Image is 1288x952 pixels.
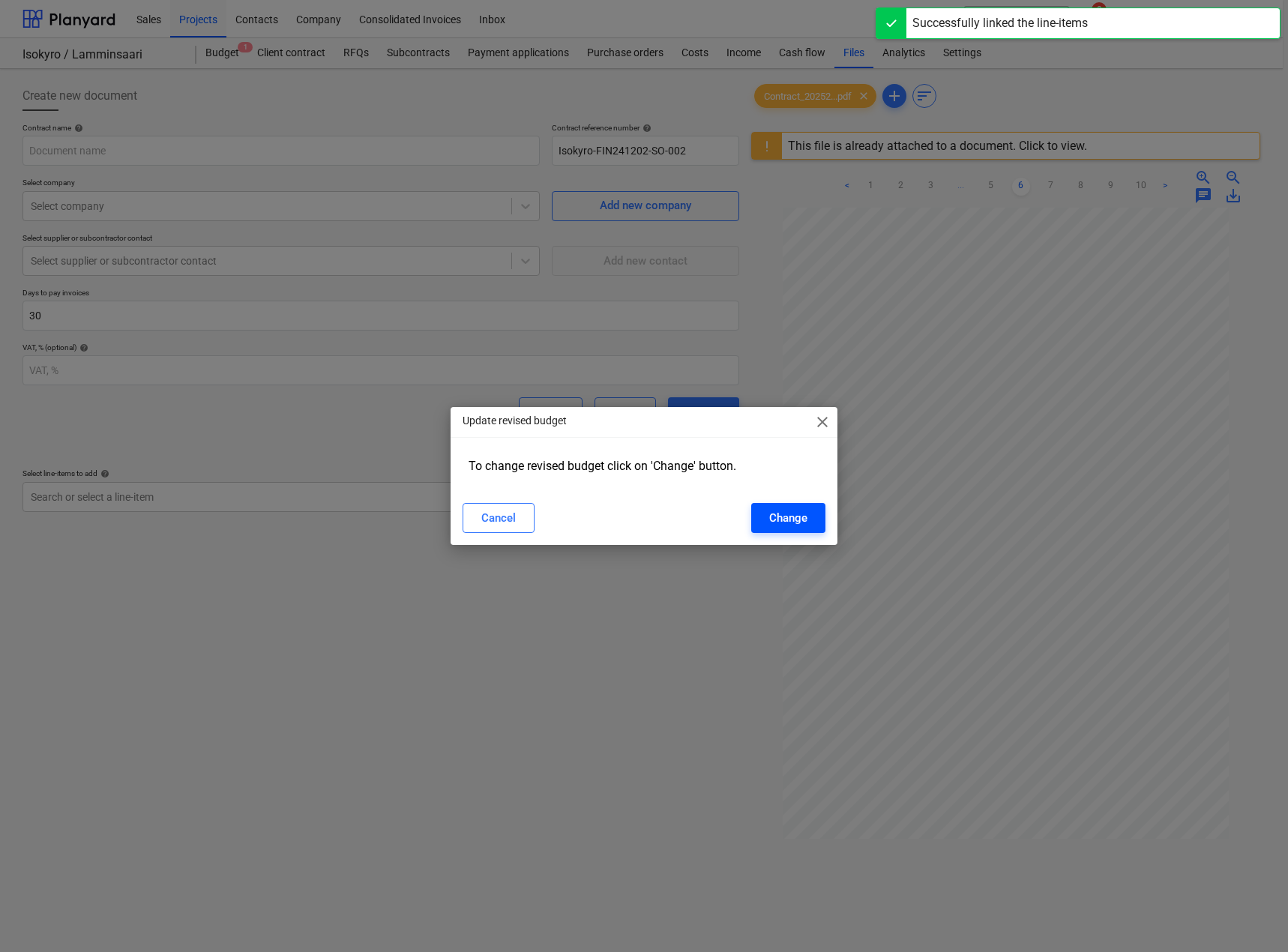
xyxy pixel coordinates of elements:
p: Update revised budget [463,413,567,429]
div: To change revised budget click on 'Change' button. [463,453,825,479]
div: Change [769,508,807,528]
div: Successfully linked the line-items [912,14,1088,32]
button: Change [751,503,825,533]
div: Cancel [481,508,516,528]
span: close [813,413,831,431]
button: Cancel [463,503,535,533]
